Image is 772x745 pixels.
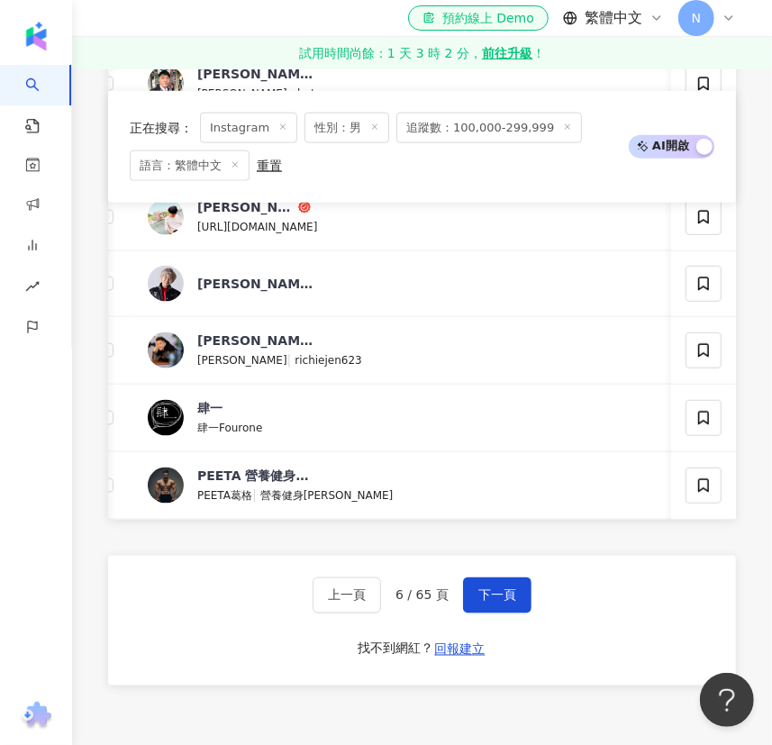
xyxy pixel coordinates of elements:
div: 重置 [257,158,282,172]
img: KOL Avatar [148,400,184,436]
a: 試用時間尚餘：1 天 3 時 2 分，前往升級！ [72,37,772,69]
span: 肆一Fourone [197,422,262,434]
span: [PERSON_NAME] photos [197,87,327,100]
span: PEETA葛格 [197,489,252,502]
button: 上一頁 [313,577,381,613]
span: N [692,8,701,28]
img: KOL Avatar [148,66,184,102]
span: 回報建立 [435,642,486,657]
div: 肆一 [197,399,223,417]
span: rise [25,268,40,309]
img: chrome extension [19,702,54,731]
span: 下一頁 [478,588,516,603]
span: 正在搜尋 ： [130,120,193,134]
span: Instagram [200,112,297,142]
img: KOL Avatar [148,468,184,504]
span: richiejen623 [295,354,361,367]
img: KOL Avatar [148,266,184,302]
div: 預約線上 Demo [422,9,534,27]
span: [PERSON_NAME] [197,354,287,367]
div: [PERSON_NAME] [197,198,295,216]
div: [PERSON_NAME]人物 [197,65,314,83]
button: 下一頁 [463,577,531,613]
span: 上一頁 [328,588,366,603]
span: | [287,352,295,367]
span: 營養健身[PERSON_NAME] [260,489,394,502]
a: 預約線上 Demo [408,5,549,31]
span: 6 / 65 頁 [395,588,449,603]
button: 回報建立 [434,635,486,664]
div: 找不到網紅？ [359,641,434,659]
a: search [25,65,61,135]
span: 性別：男 [304,112,389,142]
span: [URL][DOMAIN_NAME] [197,221,317,233]
strong: 前往升級 [482,44,532,62]
img: logo icon [22,22,50,50]
span: 語言：繁體中文 [130,150,250,180]
img: KOL Avatar [148,199,184,235]
span: 繁體中文 [585,8,642,28]
img: KOL Avatar [148,332,184,368]
span: | [252,487,260,502]
div: [PERSON_NAME][PERSON_NAME] [197,332,314,350]
iframe: Help Scout Beacon - Open [700,673,754,727]
div: [PERSON_NAME]納 [197,275,314,293]
span: 追蹤數：100,000-299,999 [396,112,582,142]
div: PEETA 營養健身葛格 [197,467,314,485]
